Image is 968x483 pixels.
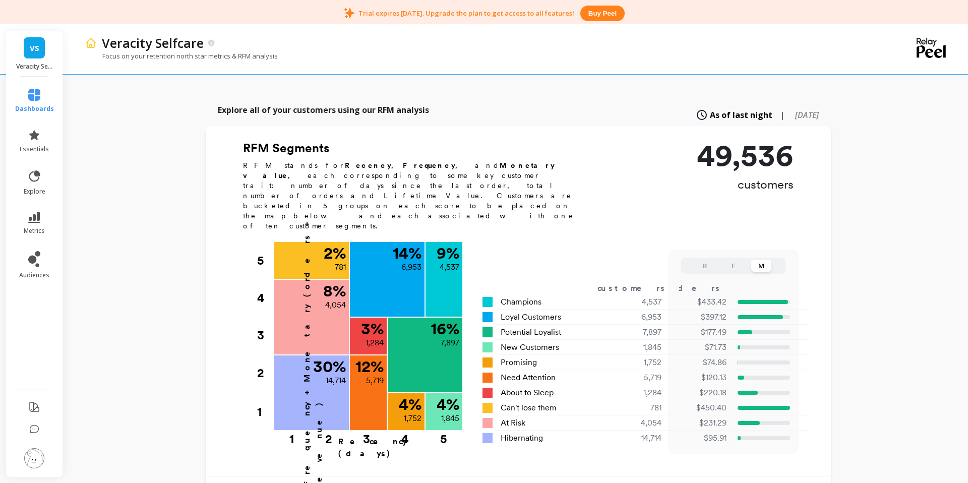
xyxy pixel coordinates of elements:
[676,296,727,308] p: $433.42
[257,354,273,392] div: 2
[710,109,772,121] span: As of last night
[243,140,586,156] h2: RFM Segments
[24,448,44,468] img: profile picture
[218,104,429,116] p: Explore all of your customers using our RFM analysis
[24,188,45,196] span: explore
[437,396,459,412] p: 4 %
[431,321,459,337] p: 16 %
[602,296,674,308] div: 4,537
[361,321,384,337] p: 3 %
[257,242,273,279] div: 5
[501,402,557,414] span: Can't lose them
[335,261,346,273] p: 781
[602,372,674,384] div: 5,719
[324,245,346,261] p: 2 %
[597,282,679,294] div: customers
[310,431,348,441] div: 2
[501,326,561,338] span: Potential Loyalist
[602,326,674,338] div: 7,897
[602,356,674,369] div: 1,752
[16,63,53,71] p: Veracity Selfcare
[347,431,386,441] div: 3
[355,358,384,375] p: 12 %
[399,396,421,412] p: 4 %
[20,145,49,153] span: essentials
[19,271,49,279] span: audiences
[501,356,537,369] span: Promising
[676,417,727,429] p: $231.29
[243,160,586,231] p: RFM stands for , , and , each corresponding to some key customer trait: number of days since the ...
[676,341,727,353] p: $71.73
[257,393,273,431] div: 1
[326,375,346,387] p: 14,714
[580,6,625,21] button: Buy peel
[780,109,785,121] span: |
[24,227,45,235] span: metrics
[386,431,425,441] div: 4
[323,283,346,299] p: 8 %
[30,42,39,54] span: VS
[795,109,819,120] span: [DATE]
[403,161,455,169] b: Frequency
[602,432,674,444] div: 14,714
[501,311,561,323] span: Loyal Customers
[501,296,541,308] span: Champions
[366,375,384,387] p: 5,719
[440,261,459,273] p: 4,537
[393,245,421,261] p: 14 %
[602,341,674,353] div: 1,845
[676,432,727,444] p: $95.91
[602,402,674,414] div: 781
[697,140,794,170] p: 49,536
[425,431,462,441] div: 5
[602,311,674,323] div: 6,953
[602,417,674,429] div: 4,054
[695,260,715,272] button: R
[257,317,273,354] div: 3
[358,9,574,18] p: Trial expires [DATE]. Upgrade the plan to get access to all features!
[85,51,278,61] p: Focus on your retention north star metrics & RFM analysis
[257,279,273,317] div: 4
[401,261,421,273] p: 6,953
[676,356,727,369] p: $74.86
[437,245,459,261] p: 9 %
[325,299,346,311] p: 4,054
[15,105,54,113] span: dashboards
[501,372,556,384] span: Need Attention
[338,436,462,460] p: Recency (days)
[501,417,525,429] span: At Risk
[751,260,771,272] button: M
[85,37,97,49] img: header icon
[501,432,543,444] span: Hibernating
[676,372,727,384] p: $120.13
[602,387,674,399] div: 1,284
[723,260,743,272] button: F
[501,341,559,353] span: New Customers
[697,176,794,193] p: customers
[665,282,721,294] div: orders
[676,387,727,399] p: $220.18
[441,337,459,349] p: 7,897
[366,337,384,349] p: 1,284
[501,387,554,399] span: About to Sleep
[404,412,421,425] p: 1,752
[676,311,727,323] p: $397.12
[441,412,459,425] p: 1,845
[102,34,204,51] p: Veracity Selfcare
[345,161,391,169] b: Recency
[676,326,727,338] p: $177.49
[271,431,313,441] div: 1
[676,402,727,414] p: $450.40
[313,358,346,375] p: 30 %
